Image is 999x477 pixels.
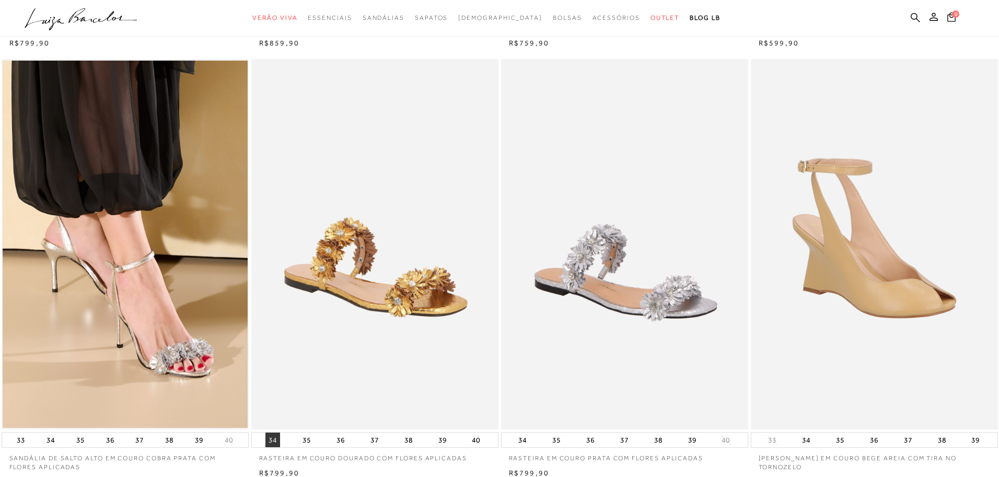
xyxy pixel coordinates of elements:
button: 40 [222,435,236,445]
button: 38 [162,433,177,447]
a: [PERSON_NAME] EM COURO BEGE AREIA COM TIRA NO TORNOZELO [751,448,998,472]
button: 37 [901,433,915,447]
button: 39 [968,433,983,447]
img: RASTEIRA EM COURO PRATA COM FLORES APLICADAS [502,61,747,428]
a: categoryNavScreenReaderText [650,8,680,28]
span: Essenciais [308,14,352,21]
span: BLOG LB [690,14,720,21]
span: Verão Viva [252,14,297,21]
button: 37 [367,433,382,447]
button: 40 [469,433,483,447]
button: 34 [799,433,814,447]
button: 40 [718,435,733,445]
button: 33 [765,435,780,445]
button: 35 [299,433,314,447]
button: 39 [435,433,450,447]
img: SANDÁLIA DE SALTO ALTO EM COURO COBRA PRATA COM FLORES APLICADAS [3,61,248,428]
button: 38 [651,433,666,447]
a: RASTEIRA EM COURO DOURADO COM FLORES APLICADAS [251,448,498,463]
a: categoryNavScreenReaderText [415,8,448,28]
button: 39 [192,433,206,447]
img: SANDÁLIA ANABELA EM COURO BEGE AREIA COM TIRA NO TORNOZELO [752,61,997,428]
button: 37 [132,433,147,447]
a: SANDÁLIA ANABELA EM COURO BEGE AREIA COM TIRA NO TORNOZELO SANDÁLIA ANABELA EM COURO BEGE AREIA C... [752,61,997,428]
button: 0 [944,11,959,26]
span: Sapatos [415,14,448,21]
span: R$599,90 [759,39,799,47]
a: BLOG LB [690,8,720,28]
button: 34 [265,433,280,447]
button: 36 [867,433,881,447]
button: 36 [333,433,348,447]
span: Outlet [650,14,680,21]
button: 34 [515,433,530,447]
button: 37 [617,433,632,447]
span: Sandálias [363,14,404,21]
a: categoryNavScreenReaderText [593,8,640,28]
span: R$859,90 [259,39,300,47]
button: 35 [549,433,564,447]
button: 34 [43,433,58,447]
a: noSubCategoriesText [458,8,542,28]
span: R$799,90 [9,39,50,47]
a: SANDÁLIA DE SALTO ALTO EM COURO COBRA PRATA COM FLORES APLICADAS [2,448,249,472]
a: categoryNavScreenReaderText [252,8,297,28]
button: 35 [73,433,88,447]
button: 35 [833,433,847,447]
button: 36 [583,433,598,447]
button: 38 [401,433,416,447]
span: Acessórios [593,14,640,21]
span: R$759,90 [509,39,550,47]
a: categoryNavScreenReaderText [308,8,352,28]
a: categoryNavScreenReaderText [553,8,582,28]
a: RASTEIRA EM COURO DOURADO COM FLORES APLICADAS RASTEIRA EM COURO DOURADO COM FLORES APLICADAS [252,61,497,428]
button: 33 [14,433,28,447]
span: [DEMOGRAPHIC_DATA] [458,14,542,21]
span: R$799,90 [259,469,300,477]
button: 38 [935,433,949,447]
a: categoryNavScreenReaderText [363,8,404,28]
a: RASTEIRA EM COURO PRATA COM FLORES APLICADAS RASTEIRA EM COURO PRATA COM FLORES APLICADAS [502,61,747,428]
span: Bolsas [553,14,582,21]
span: R$799,90 [509,469,550,477]
button: 39 [685,433,700,447]
a: SANDÁLIA DE SALTO ALTO EM COURO COBRA PRATA COM FLORES APLICADAS SANDÁLIA DE SALTO ALTO EM COURO ... [3,61,248,428]
button: 36 [103,433,118,447]
span: 0 [952,10,959,18]
img: RASTEIRA EM COURO DOURADO COM FLORES APLICADAS [252,61,497,428]
a: RASTEIRA EM COURO PRATA COM FLORES APLICADAS [501,448,748,463]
